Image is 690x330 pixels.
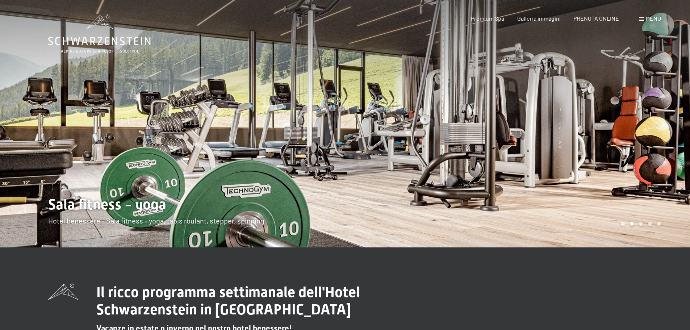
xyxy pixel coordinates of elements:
[621,222,625,226] div: Carousel Page 1
[646,15,661,22] span: Menu
[517,15,561,22] a: Galleria immagini
[471,15,504,22] a: Premium Spa
[648,222,652,226] div: Carousel Page 4
[618,222,661,226] div: Carousel Pagination
[630,222,634,226] div: Carousel Page 2 (Current Slide)
[639,222,643,226] div: Carousel Page 3
[96,284,360,318] span: Il ricco programma settimanale dell'Hotel Schwarzenstein in [GEOGRAPHIC_DATA]
[657,222,661,226] div: Carousel Page 5
[573,15,619,22] a: PRENOTA ONLINE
